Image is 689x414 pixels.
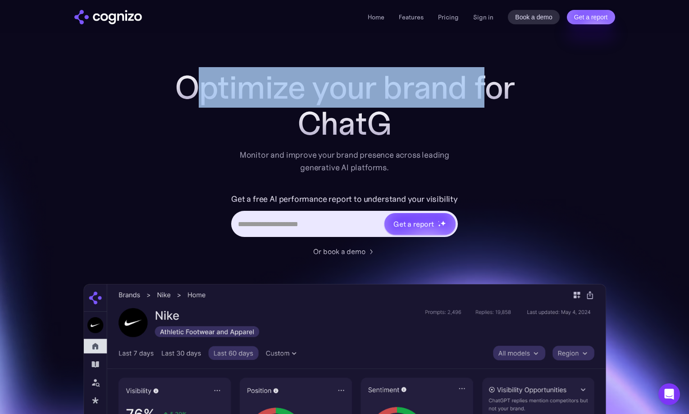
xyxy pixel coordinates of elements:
img: star [440,220,446,226]
div: Monitor and improve your brand presence across leading generative AI platforms. [234,149,456,174]
div: ChatG [164,105,525,141]
div: Open Intercom Messenger [658,383,680,405]
a: home [74,10,142,24]
a: Pricing [438,13,459,21]
a: Get a reportstarstarstar [383,212,456,236]
a: Book a demo [508,10,560,24]
div: Or book a demo [313,246,365,257]
h1: Optimize your brand for [164,69,525,105]
a: Sign in [473,12,493,23]
div: Get a report [393,218,434,229]
a: Or book a demo [313,246,376,257]
form: Hero URL Input Form [231,192,458,241]
a: Features [399,13,424,21]
a: Home [368,13,384,21]
img: star [438,224,441,227]
img: star [438,221,439,222]
label: Get a free AI performance report to understand your visibility [231,192,458,206]
a: Get a report [567,10,615,24]
img: cognizo logo [74,10,142,24]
